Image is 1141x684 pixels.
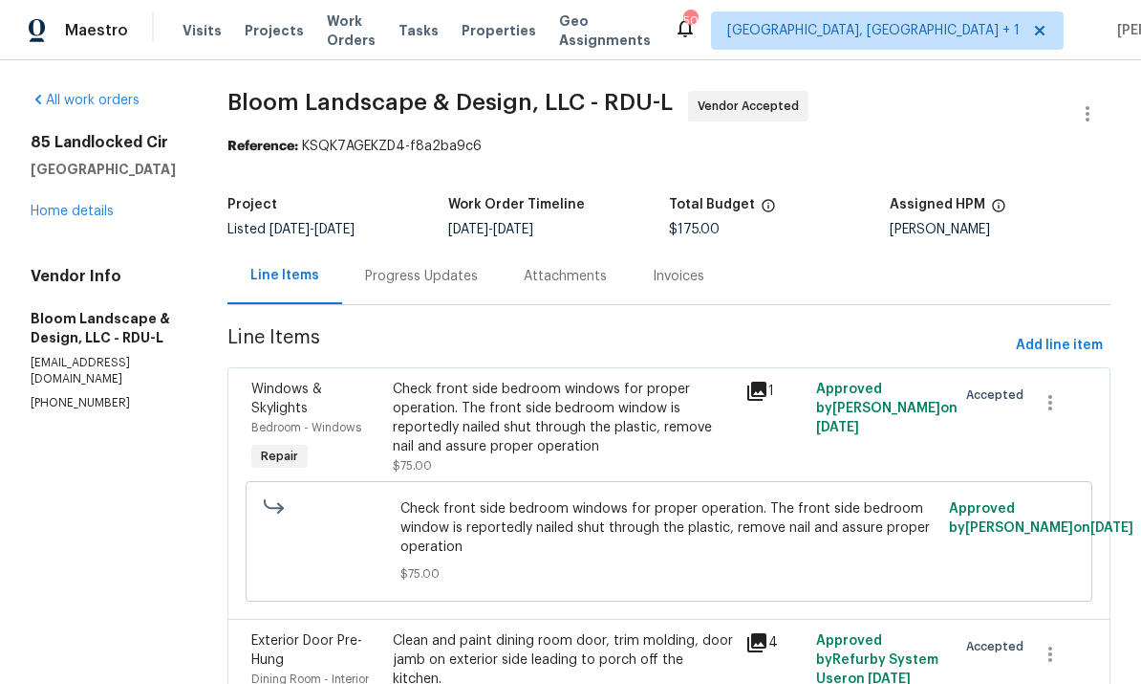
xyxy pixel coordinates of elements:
[949,502,1133,535] span: Approved by [PERSON_NAME] on
[448,223,533,236] span: -
[227,223,355,236] span: Listed
[1016,334,1103,358] span: Add line item
[365,267,478,286] div: Progress Updates
[65,21,128,40] span: Maestro
[327,11,376,50] span: Work Orders
[393,460,432,472] span: $75.00
[31,267,182,286] h4: Vendor Info
[559,11,651,50] span: Geo Assignments
[227,140,298,153] b: Reference:
[269,223,355,236] span: -
[251,383,322,415] span: Windows & Skylights
[890,223,1110,236] div: [PERSON_NAME]
[250,266,319,285] div: Line Items
[251,422,361,433] span: Bedroom - Windows
[727,21,1020,40] span: [GEOGRAPHIC_DATA], [GEOGRAPHIC_DATA] + 1
[31,395,182,411] p: [PHONE_NUMBER]
[745,380,805,403] div: 1
[698,97,807,116] span: Vendor Accepted
[227,91,673,114] span: Bloom Landscape & Design, LLC - RDU-L
[393,380,734,456] div: Check front side bedroom windows for proper operation. The front side bedroom window is reportedl...
[669,223,720,236] span: $175.00
[966,386,1031,405] span: Accepted
[493,223,533,236] span: [DATE]
[448,198,585,211] h5: Work Order Timeline
[31,355,182,387] p: [EMAIL_ADDRESS][DOMAIN_NAME]
[448,223,488,236] span: [DATE]
[31,133,182,152] h2: 85 Landlocked Cir
[524,267,607,286] div: Attachments
[653,267,704,286] div: Invoices
[251,634,362,667] span: Exterior Door Pre-Hung
[966,637,1031,656] span: Accepted
[462,21,536,40] span: Properties
[991,198,1006,223] span: The hpm assigned to this work order.
[761,198,776,223] span: The total cost of line items that have been proposed by Opendoor. This sum includes line items th...
[31,160,182,179] h5: [GEOGRAPHIC_DATA]
[890,198,985,211] h5: Assigned HPM
[227,328,1008,364] span: Line Items
[683,11,697,31] div: 50
[1008,328,1110,364] button: Add line item
[816,421,859,434] span: [DATE]
[1090,521,1133,535] span: [DATE]
[245,21,304,40] span: Projects
[227,137,1110,156] div: KSQK7AGEKZD4-f8a2ba9c6
[31,309,182,347] h5: Bloom Landscape & Design, LLC - RDU-L
[745,631,805,654] div: 4
[400,564,936,584] span: $75.00
[227,198,277,211] h5: Project
[31,94,140,107] a: All work orders
[253,447,306,466] span: Repair
[314,223,355,236] span: [DATE]
[398,24,439,37] span: Tasks
[269,223,310,236] span: [DATE]
[669,198,755,211] h5: Total Budget
[400,499,936,557] span: Check front side bedroom windows for proper operation. The front side bedroom window is reportedl...
[816,383,958,434] span: Approved by [PERSON_NAME] on
[31,205,114,218] a: Home details
[183,21,222,40] span: Visits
